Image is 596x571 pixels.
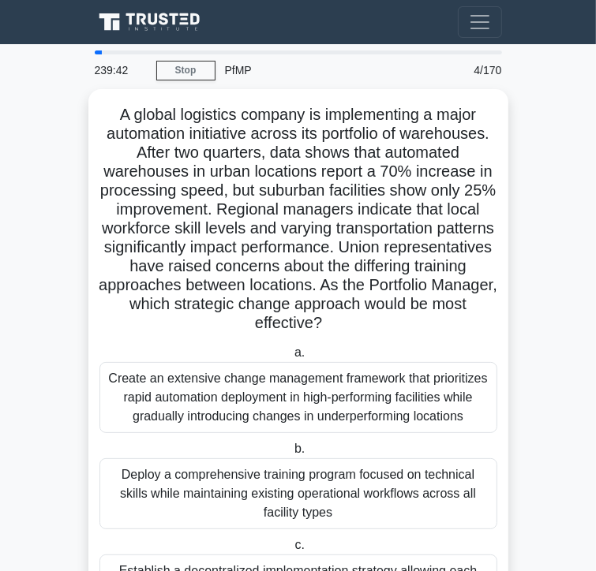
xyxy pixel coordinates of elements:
button: Toggle navigation [458,6,502,38]
span: c. [295,538,305,551]
span: b. [294,442,305,455]
div: Deploy a comprehensive training program focused on technical skills while maintaining existing op... [99,458,497,529]
div: Create an extensive change management framework that prioritizes rapid automation deployment in h... [99,362,497,433]
div: PfMP [216,54,440,86]
h5: A global logistics company is implementing a major automation initiative across its portfolio of ... [98,105,499,334]
div: 239:42 [85,54,156,86]
div: 4/170 [440,54,512,86]
a: Stop [156,61,216,80]
span: a. [294,345,305,359]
